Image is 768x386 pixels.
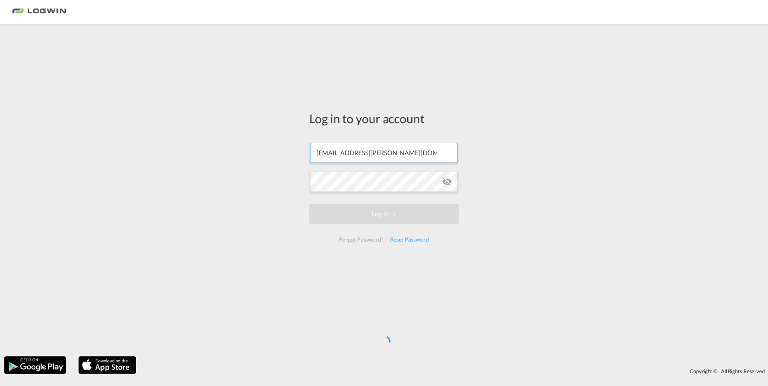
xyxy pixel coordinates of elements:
[387,232,432,247] div: Reset Password
[78,356,137,375] img: apple.png
[310,143,458,163] input: Enter email/phone number
[336,232,386,247] div: Forgot Password?
[140,364,768,378] div: Copyright © . All Rights Reserved
[442,177,452,187] md-icon: icon-eye-off
[3,356,67,375] img: google.png
[309,204,459,224] button: LOGIN
[309,110,459,127] div: Log in to your account
[12,3,66,21] img: bc73a0e0d8c111efacd525e4c8ad7d32.png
